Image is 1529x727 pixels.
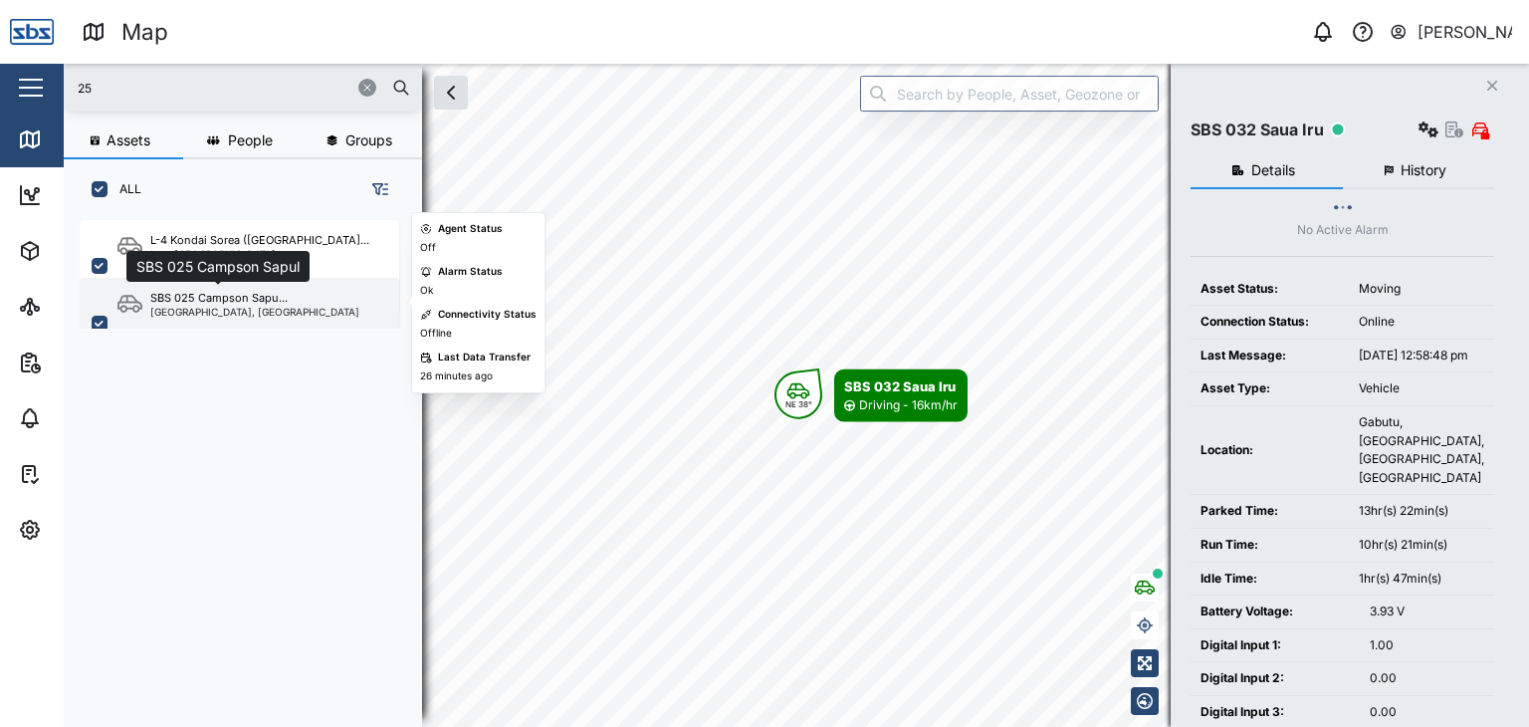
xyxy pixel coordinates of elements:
[121,15,168,50] div: Map
[860,76,1159,112] input: Search by People, Asset, Geozone or Place
[1201,570,1339,589] div: Idle Time:
[64,64,1529,727] canvas: Map
[420,326,452,342] div: Offline
[438,221,503,237] div: Agent Status
[52,519,122,541] div: Settings
[859,396,958,415] div: Driving - 16km/hr
[1201,441,1339,460] div: Location:
[1201,280,1339,299] div: Asset Status:
[1201,502,1339,521] div: Parked Time:
[52,184,141,206] div: Dashboard
[438,264,503,280] div: Alarm Status
[1359,570,1484,589] div: 1hr(s) 47min(s)
[76,73,410,103] input: Search assets or drivers
[1370,703,1484,722] div: 0.00
[438,350,531,365] div: Last Data Transfer
[1191,118,1324,142] div: SBS 032 Saua Iru
[785,400,812,408] div: NE 38°
[1201,379,1339,398] div: Asset Type:
[1201,347,1339,365] div: Last Message:
[150,290,288,307] div: SBS 025 Campson Sapu...
[150,307,359,317] div: [GEOGRAPHIC_DATA], [GEOGRAPHIC_DATA]
[1359,347,1484,365] div: [DATE] 12:58:48 pm
[108,181,141,197] label: ALL
[107,133,150,147] span: Assets
[420,283,433,299] div: Ok
[1359,413,1484,487] div: Gabutu, [GEOGRAPHIC_DATA], [GEOGRAPHIC_DATA], [GEOGRAPHIC_DATA]
[1201,603,1350,621] div: Battery Voltage:
[438,307,537,323] div: Connectivity Status
[1418,20,1513,45] div: [PERSON_NAME]
[1359,280,1484,299] div: Moving
[1401,163,1446,177] span: History
[1297,221,1389,240] div: No Active Alarm
[1359,379,1484,398] div: Vehicle
[52,296,100,318] div: Sites
[420,240,436,256] div: Off
[345,133,392,147] span: Groups
[52,128,97,150] div: Map
[150,249,369,259] div: Lae, [GEOGRAPHIC_DATA]
[52,407,113,429] div: Alarms
[1359,313,1484,332] div: Online
[420,368,493,384] div: 26 minutes ago
[1389,18,1513,46] button: [PERSON_NAME]
[10,10,54,54] img: Main Logo
[774,369,968,422] div: Map marker
[1370,636,1484,655] div: 1.00
[1359,536,1484,555] div: 10hr(s) 21min(s)
[1370,603,1484,621] div: 3.93 V
[1201,313,1339,332] div: Connection Status:
[52,352,119,373] div: Reports
[1370,669,1484,688] div: 0.00
[844,376,958,396] div: SBS 032 Saua Iru
[52,463,107,485] div: Tasks
[1251,163,1295,177] span: Details
[1201,636,1350,655] div: Digital Input 1:
[1201,703,1350,722] div: Digital Input 3:
[80,213,421,711] div: grid
[1201,669,1350,688] div: Digital Input 2:
[1201,536,1339,555] div: Run Time:
[1359,502,1484,521] div: 13hr(s) 22min(s)
[52,240,113,262] div: Assets
[228,133,273,147] span: People
[150,232,369,249] div: L-4 Kondai Sorea ([GEOGRAPHIC_DATA]...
